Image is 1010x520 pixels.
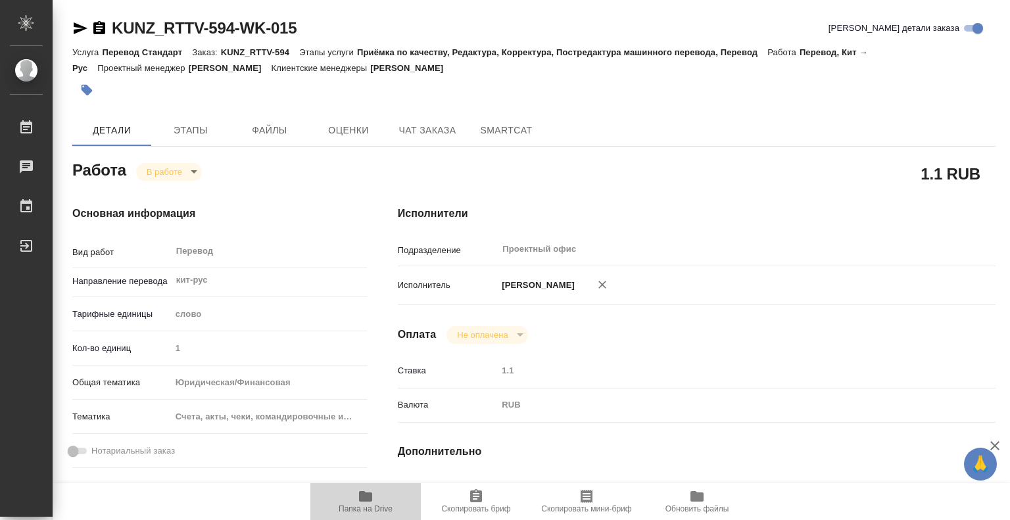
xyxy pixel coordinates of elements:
p: [PERSON_NAME] [370,63,453,73]
div: Счета, акты, чеки, командировочные и таможенные документы [171,406,368,428]
h4: Дополнительно [398,444,996,460]
button: Скопировать ссылку [91,20,107,36]
button: Папка на Drive [310,483,421,520]
span: 🙏 [969,450,992,478]
p: [PERSON_NAME] [189,63,272,73]
span: Папка на Drive [339,504,393,513]
p: Направление перевода [72,275,171,288]
span: Скопировать мини-бриф [541,504,631,513]
button: Скопировать мини-бриф [531,483,642,520]
p: Заказ: [192,47,220,57]
p: Общая тематика [72,376,171,389]
span: Чат заказа [396,122,459,139]
p: KUNZ_RTTV-594 [221,47,299,57]
p: Приёмка по качеству, Редактура, Корректура, Постредактура машинного перевода, Перевод [357,47,767,57]
p: Перевод Стандарт [102,47,192,57]
input: Пустое поле [497,361,946,380]
span: Этапы [159,122,222,139]
p: Валюта [398,398,498,412]
h2: 1.1 RUB [921,162,980,185]
div: В работе [446,326,527,344]
p: Клиентские менеджеры [272,63,371,73]
div: слово [171,303,368,325]
p: Кол-во единиц [72,342,171,355]
p: Подразделение [398,244,498,257]
button: Обновить файлы [642,483,752,520]
button: В работе [143,166,186,177]
button: Скопировать ссылку для ЯМессенджера [72,20,88,36]
button: Не оплачена [453,329,512,341]
h4: Оплата [398,327,437,343]
button: Добавить тэг [72,76,101,105]
span: Детали [80,122,143,139]
span: [PERSON_NAME] детали заказа [829,22,959,35]
div: RUB [497,394,946,416]
p: Проектный менеджер [97,63,188,73]
h2: Работа [72,157,126,181]
p: Тарифные единицы [72,308,171,321]
div: Юридическая/Финансовая [171,371,368,394]
p: Ставка [398,364,498,377]
a: KUNZ_RTTV-594-WK-015 [112,19,297,37]
input: Пустое поле [171,339,368,358]
button: Удалить исполнителя [588,270,617,299]
p: Услуга [72,47,102,57]
span: SmartCat [475,122,538,139]
span: Оценки [317,122,380,139]
span: Обновить файлы [665,504,729,513]
span: Скопировать бриф [441,504,510,513]
span: Файлы [238,122,301,139]
input: Пустое поле [497,477,946,496]
p: Работа [767,47,800,57]
button: Скопировать бриф [421,483,531,520]
p: Исполнитель [398,279,498,292]
p: [PERSON_NAME] [497,279,575,292]
h4: Исполнители [398,206,996,222]
div: В работе [136,163,202,181]
p: Последнее изменение [398,480,498,493]
button: 🙏 [964,448,997,481]
p: Этапы услуги [299,47,357,57]
h4: Основная информация [72,206,345,222]
p: Тематика [72,410,171,423]
span: Нотариальный заказ [91,444,175,458]
p: Вид работ [72,246,171,259]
